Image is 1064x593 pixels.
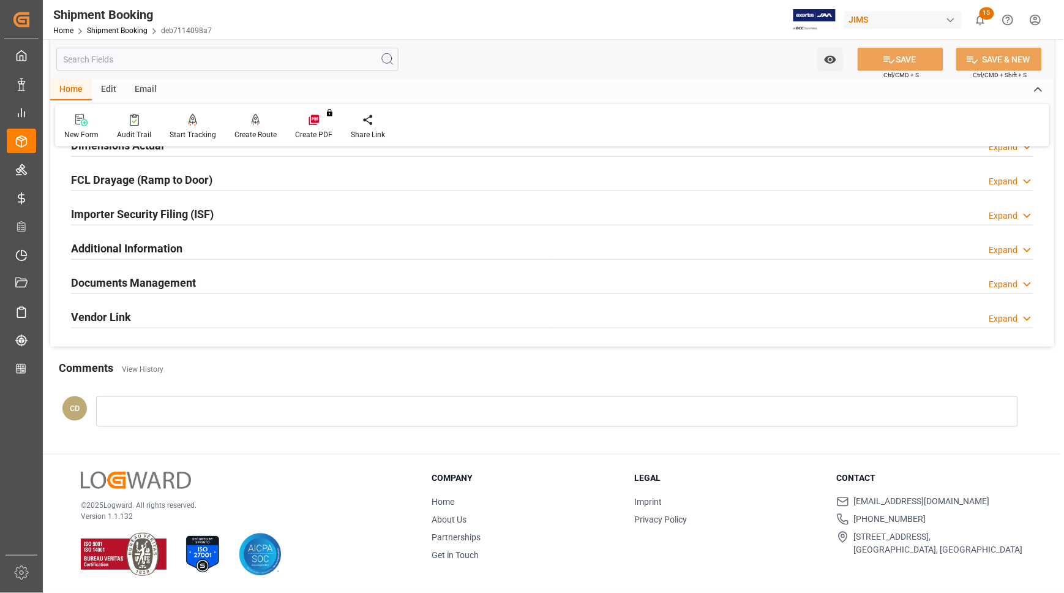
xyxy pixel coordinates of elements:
[989,141,1018,154] div: Expand
[837,472,1024,485] h3: Contact
[81,511,402,522] p: Version 1.1.132
[71,274,196,291] h2: Documents Management
[634,497,662,507] a: Imprint
[170,129,216,140] div: Start Tracking
[71,240,182,257] h2: Additional Information
[81,533,167,576] img: ISO 9001 & ISO 14001 Certification
[64,129,99,140] div: New Form
[818,48,843,71] button: open menu
[989,210,1018,222] div: Expand
[71,172,212,188] h2: FCL Drayage (Ramp to Door)
[989,278,1018,291] div: Expand
[858,48,943,71] button: SAVE
[989,312,1018,325] div: Expand
[854,513,926,526] span: [PHONE_NUMBER]
[50,80,92,100] div: Home
[844,8,967,31] button: JIMS
[634,472,821,485] h3: Legal
[432,550,479,560] a: Get in Touch
[234,129,277,140] div: Create Route
[854,531,1023,557] span: [STREET_ADDRESS], [GEOGRAPHIC_DATA], [GEOGRAPHIC_DATA]
[854,496,990,508] span: [EMAIL_ADDRESS][DOMAIN_NAME]
[956,48,1042,71] button: SAVE & NEW
[92,80,126,100] div: Edit
[980,7,994,20] span: 15
[71,309,131,325] h2: Vendor Link
[994,6,1022,34] button: Help Center
[432,497,455,507] a: Home
[432,515,467,524] a: About Us
[181,533,224,576] img: ISO 27001 Certification
[351,129,385,140] div: Share Link
[884,70,920,80] span: Ctrl/CMD + S
[70,404,80,413] span: CD
[239,533,282,576] img: AICPA SOC
[81,472,191,489] img: Logward Logo
[844,11,962,29] div: JIMS
[117,129,151,140] div: Audit Trail
[989,175,1018,188] div: Expand
[56,48,399,71] input: Search Fields
[432,532,481,542] a: Partnerships
[793,9,836,31] img: Exertis%20JAM%20-%20Email%20Logo.jpg_1722504956.jpg
[53,6,212,24] div: Shipment Booking
[87,26,148,35] a: Shipment Booking
[59,360,113,376] h2: Comments
[973,70,1027,80] span: Ctrl/CMD + Shift + S
[634,515,687,524] a: Privacy Policy
[71,206,214,222] h2: Importer Security Filing (ISF)
[989,244,1018,257] div: Expand
[432,472,619,485] h3: Company
[126,80,166,100] div: Email
[122,365,163,374] a: View History
[967,6,994,34] button: show 15 new notifications
[81,500,402,511] p: © 2025 Logward. All rights reserved.
[53,26,73,35] a: Home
